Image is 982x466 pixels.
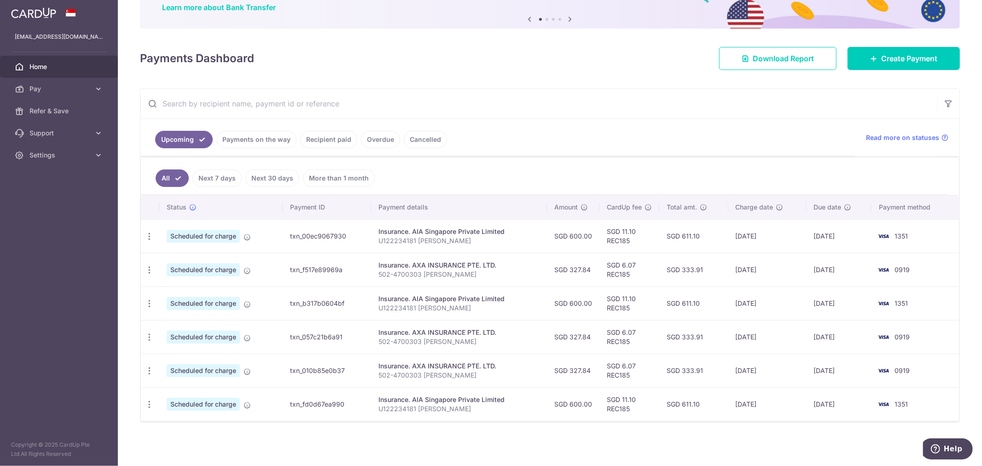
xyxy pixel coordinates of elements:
p: 502-4700303 [PERSON_NAME] [378,270,540,279]
td: SGD 11.10 REC185 [599,219,659,253]
a: Next 30 days [245,169,299,187]
td: SGD 6.07 REC185 [599,354,659,387]
td: [DATE] [806,253,872,286]
a: More than 1 month [303,169,375,187]
td: SGD 600.00 [547,286,599,320]
td: [DATE] [728,354,807,387]
span: CardUp fee [607,203,642,212]
span: Download Report [753,53,814,64]
td: [DATE] [806,354,872,387]
h4: Payments Dashboard [140,50,254,67]
td: SGD 333.91 [659,253,728,286]
td: SGD 327.84 [547,354,599,387]
a: Payments on the way [216,131,296,148]
span: Scheduled for charge [167,297,240,310]
span: 0919 [895,266,910,274]
a: Next 7 days [192,169,242,187]
td: SGD 611.10 [659,219,728,253]
span: Refer & Save [29,106,90,116]
a: Learn more about Bank Transfer [162,3,276,12]
td: [DATE] [806,219,872,253]
td: SGD 11.10 REC185 [599,286,659,320]
span: Read more on statuses [866,133,939,142]
span: Scheduled for charge [167,398,240,411]
td: txn_fd0d67ea990 [283,387,371,421]
a: Upcoming [155,131,213,148]
span: Charge date [736,203,773,212]
span: Total amt. [667,203,697,212]
span: Scheduled for charge [167,263,240,276]
a: Read more on statuses [866,133,948,142]
span: Support [29,128,90,138]
div: Insurance. AXA INSURANCE PTE. LTD. [378,328,540,337]
span: Settings [29,151,90,160]
img: Bank Card [874,399,893,410]
span: Status [167,203,186,212]
img: Bank Card [874,231,893,242]
td: SGD 327.84 [547,320,599,354]
span: Scheduled for charge [167,364,240,377]
p: U122234181 [PERSON_NAME] [378,303,540,313]
td: SGD 333.91 [659,320,728,354]
a: Download Report [719,47,837,70]
span: Scheduled for charge [167,230,240,243]
td: SGD 333.91 [659,354,728,387]
a: Overdue [361,131,400,148]
td: SGD 600.00 [547,387,599,421]
input: Search by recipient name, payment id or reference [140,89,937,118]
img: Bank Card [874,298,893,309]
div: Insurance. AXA INSURANCE PTE. LTD. [378,261,540,270]
td: [DATE] [728,219,807,253]
td: [DATE] [806,387,872,421]
span: Home [29,62,90,71]
p: 502-4700303 [PERSON_NAME] [378,337,540,346]
td: txn_b317b0604bf [283,286,371,320]
span: 0919 [895,333,910,341]
td: [DATE] [728,286,807,320]
span: 0919 [895,367,910,374]
span: Scheduled for charge [167,331,240,344]
a: Cancelled [404,131,447,148]
td: SGD 611.10 [659,286,728,320]
p: [EMAIL_ADDRESS][DOMAIN_NAME] [15,32,103,41]
img: Bank Card [874,264,893,275]
td: SGD 611.10 [659,387,728,421]
img: Bank Card [874,365,893,376]
td: SGD 11.10 REC185 [599,387,659,421]
td: SGD 600.00 [547,219,599,253]
span: Amount [554,203,578,212]
p: U122234181 [PERSON_NAME] [378,236,540,245]
td: txn_057c21b6a91 [283,320,371,354]
div: Insurance. AIA Singapore Private Limited [378,227,540,236]
span: Create Payment [881,53,937,64]
span: Due date [813,203,841,212]
td: txn_010b85e0b37 [283,354,371,387]
td: SGD 327.84 [547,253,599,286]
p: 502-4700303 [PERSON_NAME] [378,371,540,380]
a: All [156,169,189,187]
td: SGD 6.07 REC185 [599,253,659,286]
th: Payment method [872,195,959,219]
td: [DATE] [728,253,807,286]
td: txn_f517e89969a [283,253,371,286]
td: txn_00ec9067930 [283,219,371,253]
a: Recipient paid [300,131,357,148]
th: Payment ID [283,195,371,219]
a: Create Payment [848,47,960,70]
span: 1351 [895,400,908,408]
td: [DATE] [806,320,872,354]
span: 1351 [895,299,908,307]
td: [DATE] [728,387,807,421]
td: [DATE] [728,320,807,354]
div: Insurance. AXA INSURANCE PTE. LTD. [378,361,540,371]
div: Insurance. AIA Singapore Private Limited [378,294,540,303]
td: SGD 6.07 REC185 [599,320,659,354]
th: Payment details [371,195,547,219]
span: Pay [29,84,90,93]
img: CardUp [11,7,56,18]
td: [DATE] [806,286,872,320]
img: Bank Card [874,332,893,343]
iframe: Opens a widget where you can find more information [923,438,973,461]
span: 1351 [895,232,908,240]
